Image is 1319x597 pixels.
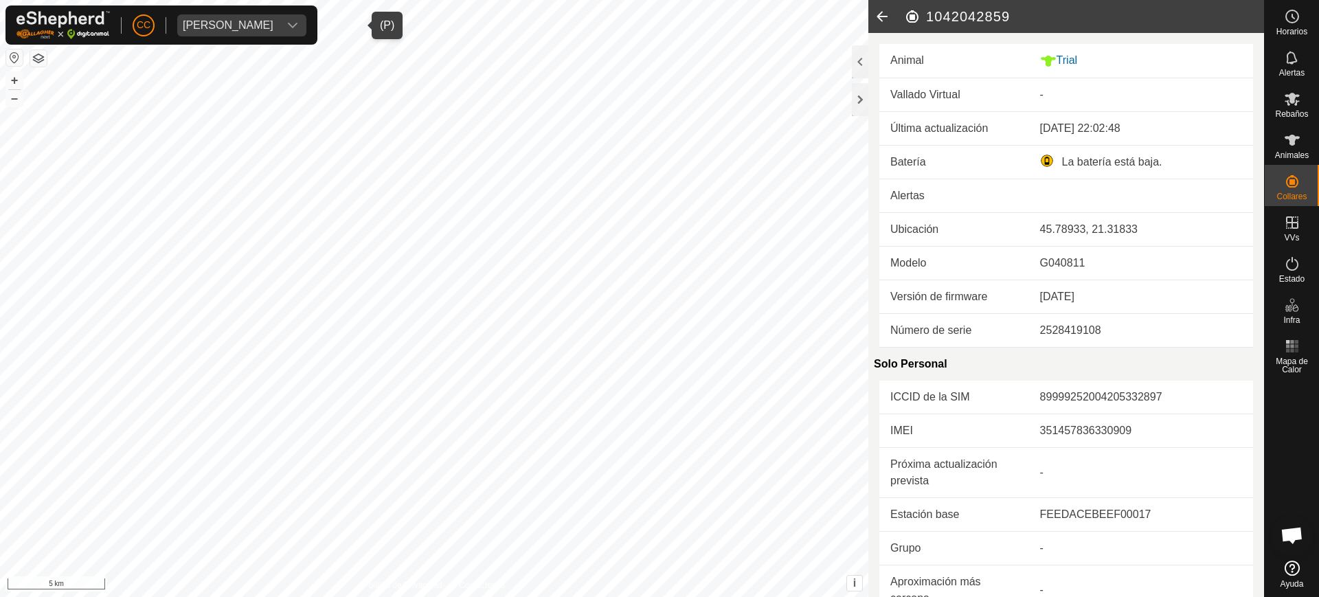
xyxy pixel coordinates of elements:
[874,348,1253,381] div: Solo Personal
[1040,52,1242,69] div: Trial
[1040,255,1242,271] div: G040811
[1281,580,1304,588] span: Ayuda
[879,212,1029,246] td: Ubicación
[879,313,1029,347] td: Número de serie
[459,579,505,592] a: Contáctenos
[1029,447,1253,497] td: -
[1029,381,1253,414] td: 89999252004205332897
[879,78,1029,112] td: Vallado Virtual
[879,112,1029,146] td: Última actualización
[1276,27,1307,36] span: Horarios
[853,577,856,589] span: i
[904,8,1264,25] h2: 1042042859
[879,145,1029,179] td: Batería
[1284,234,1299,242] span: VVs
[879,381,1029,414] td: ICCID de la SIM
[6,72,23,89] button: +
[1040,289,1242,305] div: [DATE]
[6,49,23,66] button: Restablecer Mapa
[879,531,1029,565] td: Grupo
[1040,221,1242,238] div: 45.78933, 21.31833
[279,14,306,36] div: dropdown trigger
[1040,154,1242,170] div: La batería está baja.
[879,179,1029,212] td: Alertas
[1279,275,1305,283] span: Estado
[847,576,862,591] button: i
[1265,555,1319,594] a: Ayuda
[879,497,1029,531] td: Estación base
[879,280,1029,313] td: Versión de firmware
[1029,531,1253,565] td: -
[1279,69,1305,77] span: Alertas
[1040,322,1242,339] div: 2528419108
[30,50,47,67] button: Capas del Mapa
[363,579,442,592] a: Política de Privacidad
[6,90,23,106] button: –
[1029,497,1253,531] td: FEEDACEBEEF00017
[137,18,150,32] span: CC
[1040,120,1242,137] div: [DATE] 22:02:48
[879,246,1029,280] td: Modelo
[879,447,1029,497] td: Próxima actualización prevista
[1029,414,1253,447] td: 351457836330909
[1283,316,1300,324] span: Infra
[879,44,1029,78] td: Animal
[1276,192,1307,201] span: Collares
[16,11,110,39] img: Logo Gallagher
[1040,89,1044,100] app-display-virtual-paddock-transition: -
[879,414,1029,447] td: IMEI
[183,20,273,31] div: [PERSON_NAME]
[1275,151,1309,159] span: Animales
[177,14,279,36] span: ALBINO APARICIO MARTINEZ
[1272,515,1313,556] a: Chat abierto
[1275,110,1308,118] span: Rebaños
[1268,357,1316,374] span: Mapa de Calor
